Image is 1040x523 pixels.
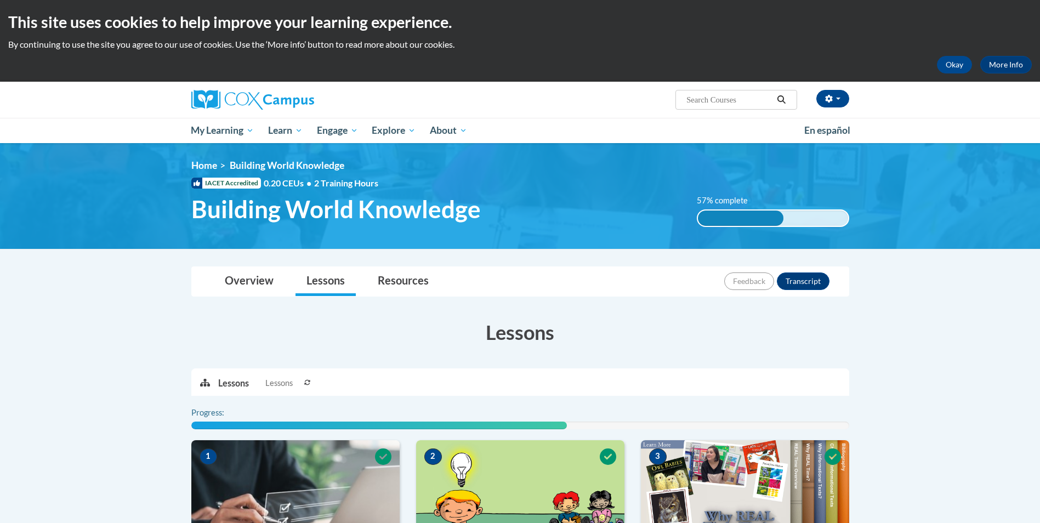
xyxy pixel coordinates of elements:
[423,118,474,143] a: About
[175,118,866,143] div: Main menu
[980,56,1032,73] a: More Info
[724,272,774,290] button: Feedback
[816,90,849,107] button: Account Settings
[191,195,481,224] span: Building World Knowledge
[230,160,344,171] span: Building World Knowledge
[773,93,789,106] button: Search
[261,118,310,143] a: Learn
[649,448,667,465] span: 3
[372,124,416,137] span: Explore
[191,124,254,137] span: My Learning
[200,448,217,465] span: 1
[295,267,356,296] a: Lessons
[218,377,249,389] p: Lessons
[685,93,773,106] input: Search Courses
[804,124,850,136] span: En español
[314,178,378,188] span: 2 Training Hours
[191,407,254,419] label: Progress:
[184,118,262,143] a: My Learning
[191,319,849,346] h3: Lessons
[310,118,365,143] a: Engage
[777,272,829,290] button: Transcript
[430,124,467,137] span: About
[937,56,972,73] button: Okay
[8,38,1032,50] p: By continuing to use the site you agree to our use of cookies. Use the ‘More info’ button to read...
[367,267,440,296] a: Resources
[797,119,857,142] a: En español
[264,177,314,189] span: 0.20 CEUs
[698,211,783,226] div: 57% complete
[317,124,358,137] span: Engage
[268,124,303,137] span: Learn
[191,90,400,110] a: Cox Campus
[306,178,311,188] span: •
[424,448,442,465] span: 2
[265,377,293,389] span: Lessons
[191,160,217,171] a: Home
[8,11,1032,33] h2: This site uses cookies to help improve your learning experience.
[191,90,314,110] img: Cox Campus
[214,267,285,296] a: Overview
[697,195,760,207] label: 57% complete
[365,118,423,143] a: Explore
[191,178,261,189] span: IACET Accredited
